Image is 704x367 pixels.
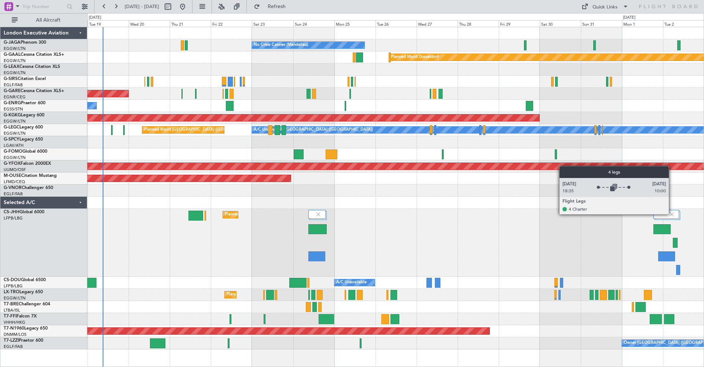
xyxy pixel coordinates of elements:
a: VHHH/HKG [4,320,25,325]
a: EGGW/LTN [4,58,26,63]
span: G-LEGC [4,125,19,130]
span: CS-JHH [4,210,19,214]
div: Thu 21 [170,20,211,27]
span: LX-TRO [4,290,19,294]
a: G-GARECessna Citation XLS+ [4,89,64,93]
img: gray-close.svg [668,211,675,218]
a: CS-DOUGlobal 6500 [4,278,46,282]
span: G-GAAL [4,52,21,57]
a: G-FOMOGlobal 6000 [4,149,47,154]
span: CS-DOU [4,278,21,282]
a: G-JAGAPhenom 300 [4,40,46,45]
a: LGAV/ATH [4,143,23,148]
a: EGGW/LTN [4,131,26,136]
a: M-OUSECitation Mustang [4,174,57,178]
button: Quick Links [578,1,632,12]
div: A/C Unavailable [GEOGRAPHIC_DATA] ([GEOGRAPHIC_DATA]) [254,124,373,135]
a: CS-JHHGlobal 6000 [4,210,44,214]
a: G-KGKGLegacy 600 [4,113,44,117]
div: Planned Maint Dusseldorf [391,52,439,63]
span: G-GARE [4,89,21,93]
div: [DATE] [89,15,101,21]
span: All Aircraft [19,18,77,23]
div: Tue 19 [88,20,129,27]
div: Tue 26 [375,20,417,27]
a: EGNR/CEG [4,94,26,100]
div: Sat 30 [540,20,581,27]
a: LFPB/LBG [4,215,23,221]
div: Planned Maint [GEOGRAPHIC_DATA] ([GEOGRAPHIC_DATA]) [144,124,260,135]
img: gray-close.svg [315,211,322,218]
span: T7-LZZI [4,338,19,343]
a: G-YFOXFalcon 2000EX [4,161,51,166]
a: G-VNORChallenger 650 [4,186,53,190]
a: EGLF/FAB [4,344,23,349]
div: Fri 29 [499,20,540,27]
a: EGLF/FAB [4,82,23,88]
a: EGLF/FAB [4,191,23,197]
div: Mon 25 [334,20,375,27]
div: [DATE] [623,15,635,21]
a: G-ENRGPraetor 600 [4,101,45,105]
span: G-YFOX [4,161,21,166]
div: A/C Unavailable [336,277,367,288]
a: G-GAALCessna Citation XLS+ [4,52,64,57]
div: Planned Maint [GEOGRAPHIC_DATA] ([GEOGRAPHIC_DATA]) [225,209,340,220]
span: G-VNOR [4,186,22,190]
span: G-LEAX [4,65,19,69]
button: Refresh [250,1,294,12]
button: All Aircraft [8,14,80,26]
div: Wed 20 [129,20,170,27]
div: Mon 1 [622,20,663,27]
a: G-LEGCLegacy 600 [4,125,43,130]
a: EGGW/LTN [4,155,26,160]
a: LFMD/CEQ [4,179,25,185]
span: G-FOMO [4,149,22,154]
a: LTBA/ISL [4,308,20,313]
span: Refresh [261,4,292,9]
a: DNMM/LOS [4,332,26,337]
div: Thu 28 [458,20,499,27]
span: T7-N1960 [4,326,24,331]
a: G-SPCYLegacy 650 [4,137,43,142]
div: Sat 23 [252,20,293,27]
div: Sun 31 [581,20,622,27]
a: EGSS/STN [4,106,23,112]
a: G-LEAXCessna Citation XLS [4,65,60,69]
div: Sun 24 [293,20,334,27]
a: EGGW/LTN [4,70,26,76]
span: T7-FFI [4,314,16,319]
a: T7-N1960Legacy 650 [4,326,48,331]
div: Quick Links [593,4,617,11]
span: [DATE] - [DATE] [125,3,159,10]
a: UUMO/OSF [4,167,26,172]
span: G-KGKG [4,113,21,117]
a: LX-TROLegacy 650 [4,290,43,294]
div: Planned Maint [GEOGRAPHIC_DATA] ([GEOGRAPHIC_DATA]) [227,289,342,300]
a: EGGW/LTN [4,46,26,51]
span: M-OUSE [4,174,21,178]
div: No Crew Cannes (Mandelieu) [254,40,308,51]
a: EGGW/LTN [4,119,26,124]
a: T7-LZZIPraetor 600 [4,338,43,343]
div: Tue 2 [663,20,704,27]
input: Trip Number [22,1,65,12]
div: Fri 22 [211,20,252,27]
span: G-ENRG [4,101,21,105]
a: G-SIRSCitation Excel [4,77,46,81]
a: T7-FFIFalcon 7X [4,314,37,319]
a: T7-BREChallenger 604 [4,302,50,306]
span: G-SPCY [4,137,19,142]
span: G-SIRS [4,77,18,81]
span: G-JAGA [4,40,21,45]
a: EGGW/LTN [4,295,26,301]
span: T7-BRE [4,302,19,306]
div: Wed 27 [417,20,458,27]
a: LFPB/LBG [4,283,23,289]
